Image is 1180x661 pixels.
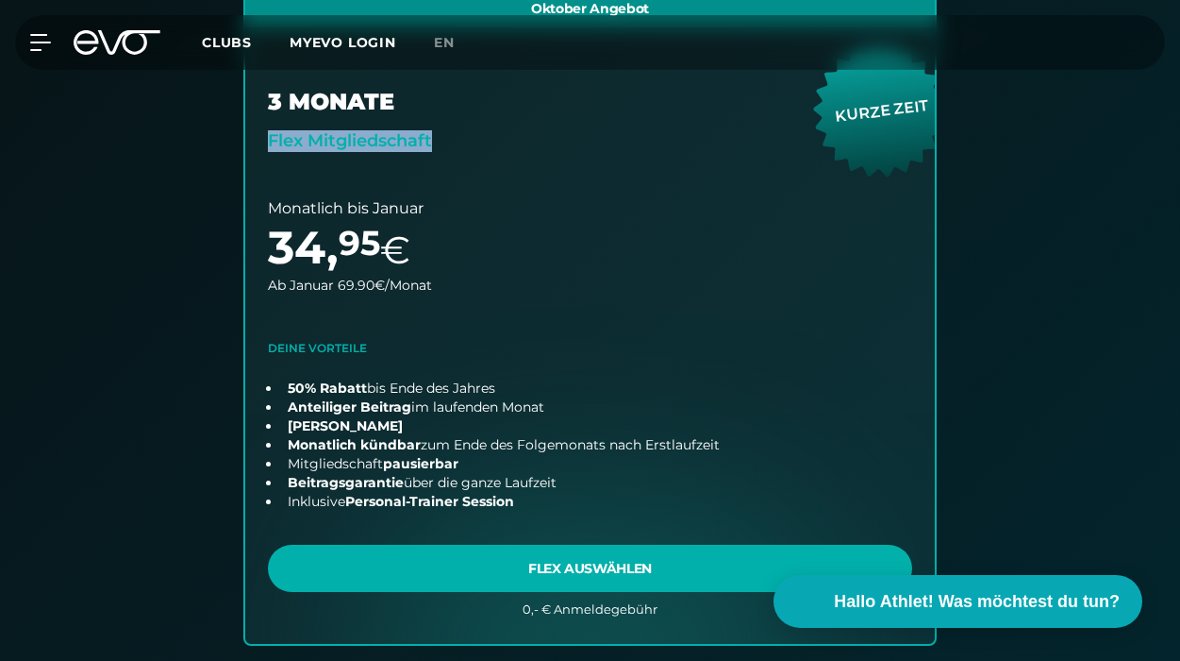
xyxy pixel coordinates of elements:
button: Hallo Athlet! Was möchtest du tun? [773,575,1142,628]
a: MYEVO LOGIN [290,34,396,51]
a: en [434,32,477,54]
span: en [434,34,455,51]
span: Clubs [202,34,252,51]
a: Clubs [202,33,290,51]
span: Hallo Athlet! Was möchtest du tun? [834,589,1120,615]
